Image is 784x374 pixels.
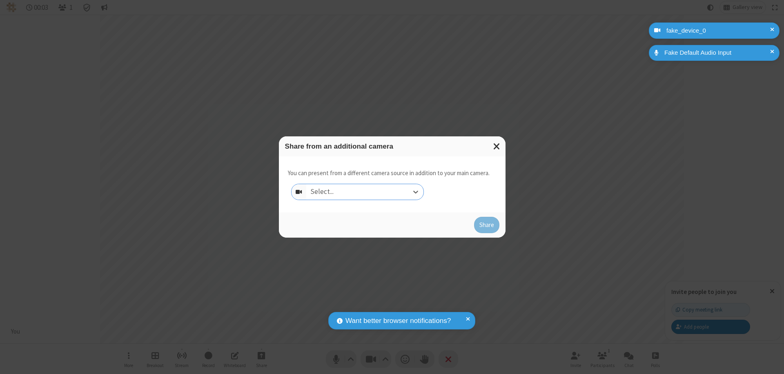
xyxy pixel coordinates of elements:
[661,48,773,58] div: Fake Default Audio Input
[488,136,506,156] button: Close modal
[345,316,451,326] span: Want better browser notifications?
[474,217,499,233] button: Share
[664,26,773,36] div: fake_device_0
[285,142,499,150] h3: Share from an additional camera
[288,169,490,178] p: You can present from a different camera source in addition to your main camera.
